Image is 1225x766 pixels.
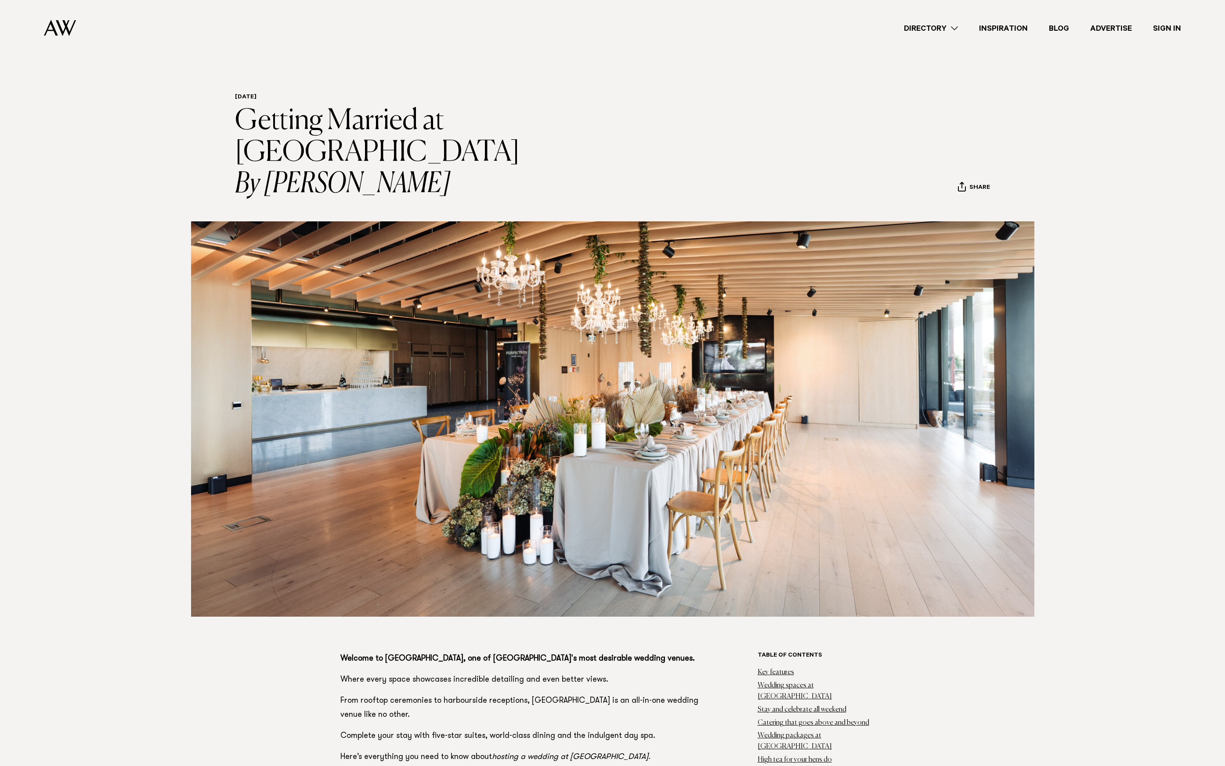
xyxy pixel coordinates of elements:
[340,673,701,687] p: Where every space showcases incredible detailing and even better views.
[492,753,650,761] em: hosting a wedding at [GEOGRAPHIC_DATA].
[758,732,832,750] a: Wedding packages at [GEOGRAPHIC_DATA]
[235,169,641,200] i: By [PERSON_NAME]
[758,652,885,660] h6: Table of contents
[758,706,846,713] a: Stay and celebrate all weekend
[758,682,832,700] a: Wedding spaces at [GEOGRAPHIC_DATA]
[340,655,695,663] strong: Welcome to [GEOGRAPHIC_DATA], one of [GEOGRAPHIC_DATA]'s most desirable wedding venues.
[1142,22,1192,34] a: Sign In
[340,729,701,743] p: Complete your stay with five-star suites, world-class dining and the indulgent day spa.
[340,694,701,722] p: From rooftop ceremonies to harbourside receptions, [GEOGRAPHIC_DATA] is an all-in-one wedding ven...
[758,756,832,763] a: High tea for your hens do
[44,20,76,36] img: Auckland Weddings Logo
[340,750,701,764] p: Here’s everything you need to know about
[893,22,968,34] a: Directory
[958,181,990,195] button: Share
[758,719,869,726] a: Catering that goes above and beyond
[758,669,794,676] a: Key features
[235,94,641,102] h6: [DATE]
[235,105,641,200] h1: Getting Married at [GEOGRAPHIC_DATA]
[1038,22,1080,34] a: Blog
[969,184,990,192] span: Share
[1080,22,1142,34] a: Advertise
[191,221,1034,617] img: Blog | Getting Married at Park Hyatt Auckland
[968,22,1038,34] a: Inspiration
